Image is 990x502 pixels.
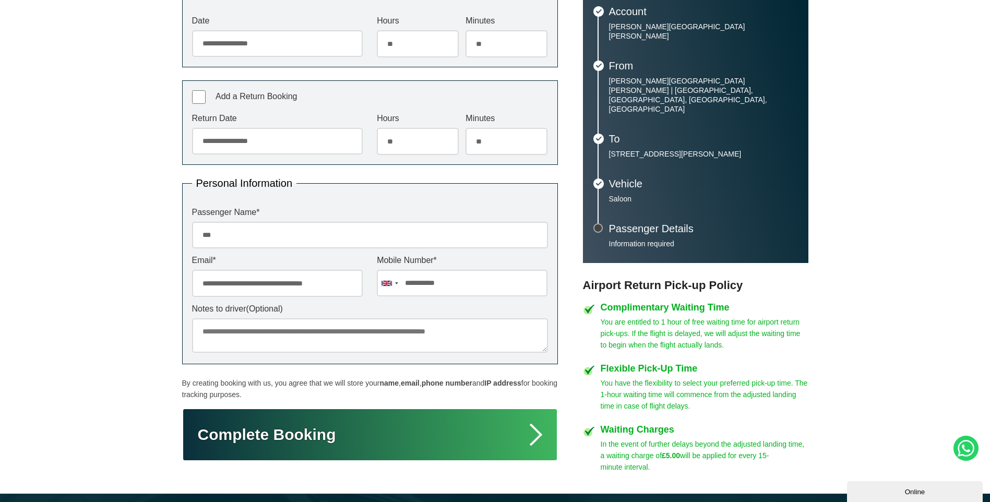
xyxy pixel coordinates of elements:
p: Information required [609,239,798,248]
h4: Flexible Pick-Up Time [601,364,808,373]
label: Email [192,256,363,265]
label: Minutes [466,114,547,123]
p: Saloon [609,194,798,204]
label: Return Date [192,114,363,123]
label: Hours [377,17,459,25]
strong: name [379,379,399,387]
label: Passenger Name [192,208,548,217]
p: You are entitled to 1 hour of free waiting time for airport return pick-ups. If the flight is del... [601,316,808,351]
strong: email [401,379,420,387]
p: You have the flexibility to select your preferred pick-up time. The 1-hour waiting time will comm... [601,377,808,412]
strong: £5.00 [662,451,680,460]
span: (Optional) [246,304,283,313]
h3: Passenger Details [609,223,798,234]
label: Hours [377,114,459,123]
label: Mobile Number [377,256,547,265]
p: [PERSON_NAME][GEOGRAPHIC_DATA][PERSON_NAME] [609,22,798,41]
label: Date [192,17,363,25]
h4: Complimentary Waiting Time [601,303,808,312]
strong: IP address [484,379,521,387]
label: Notes to driver [192,305,548,313]
input: Add a Return Booking [192,90,206,104]
strong: phone number [422,379,472,387]
button: Complete Booking [182,408,558,461]
h3: Account [609,6,798,17]
h3: Vehicle [609,178,798,189]
h3: From [609,61,798,71]
h4: Waiting Charges [601,425,808,434]
iframe: chat widget [847,479,985,502]
span: Add a Return Booking [216,92,297,101]
div: United Kingdom: +44 [377,270,401,296]
legend: Personal Information [192,178,297,188]
p: By creating booking with us, you agree that we will store your , , and for booking tracking purpo... [182,377,558,400]
h3: To [609,134,798,144]
h3: Airport Return Pick-up Policy [583,279,808,292]
label: Minutes [466,17,547,25]
p: In the event of further delays beyond the adjusted landing time, a waiting charge of will be appl... [601,438,808,473]
p: [PERSON_NAME][GEOGRAPHIC_DATA][PERSON_NAME] | [GEOGRAPHIC_DATA], [GEOGRAPHIC_DATA], [GEOGRAPHIC_D... [609,76,798,114]
p: [STREET_ADDRESS][PERSON_NAME] [609,149,798,159]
